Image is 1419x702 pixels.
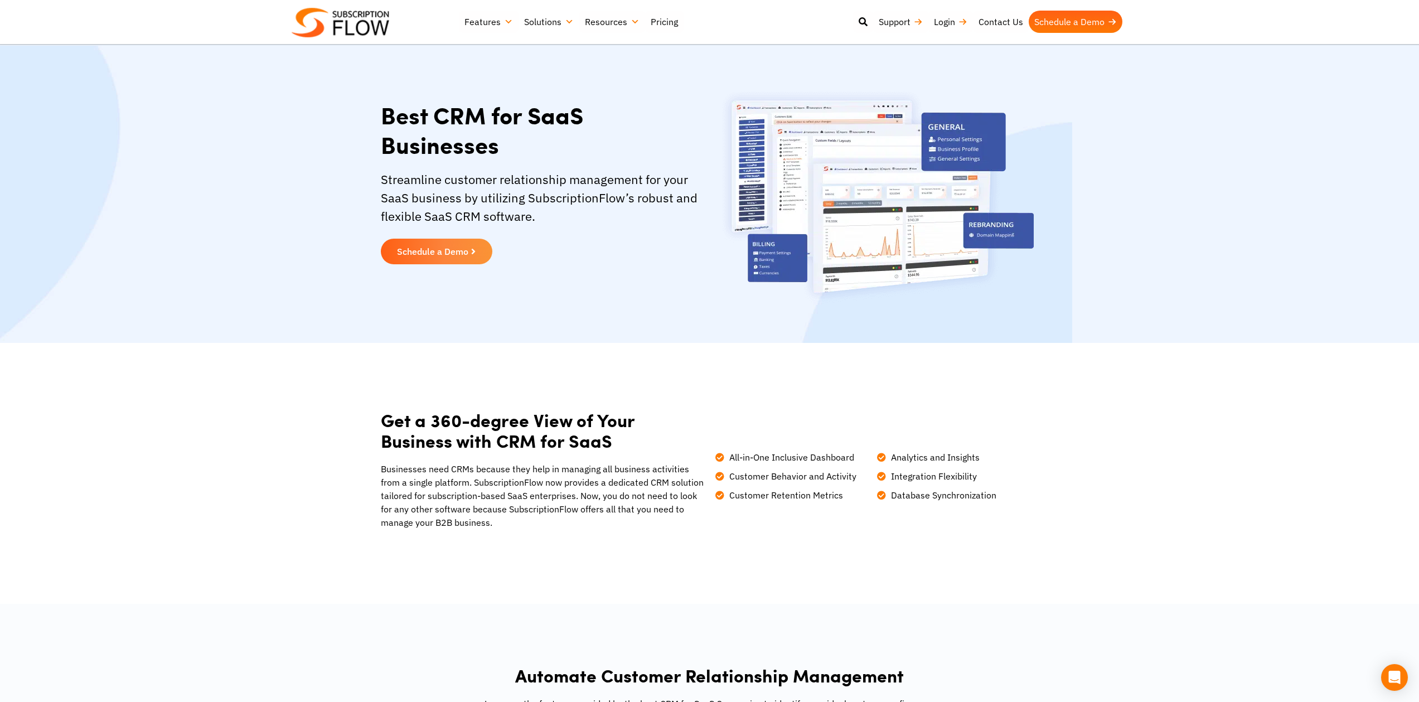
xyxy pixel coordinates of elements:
[1381,664,1408,691] div: Open Intercom Messenger
[381,170,704,225] p: Streamline customer relationship management for your SaaS business by utilizing SubscriptionFlow’...
[727,469,856,483] span: Customer Behavior and Activity
[519,11,579,33] a: Solutions
[888,488,996,502] span: Database Synchronization
[579,11,645,33] a: Resources
[888,451,980,464] span: Analytics and Insights
[720,89,1034,304] img: best-crm-for-saas-bussinesses
[397,247,468,256] span: Schedule a Demo
[381,410,704,451] h2: Get a 360-degree View of Your Business with CRM for SaaS
[292,8,389,37] img: Subscriptionflow
[487,665,933,686] h2: Automate Customer Relationship Management
[645,11,684,33] a: Pricing
[973,11,1029,33] a: Contact Us
[1029,11,1122,33] a: Schedule a Demo
[727,451,854,464] span: All-in-One Inclusive Dashboard
[381,100,704,159] h1: Best CRM for SaaS Businesses
[727,488,843,502] span: Customer Retention Metrics
[381,462,704,529] p: Businesses need CRMs because they help in managing all business activities from a single platform...
[459,11,519,33] a: Features
[381,239,492,264] a: Schedule a Demo
[873,11,928,33] a: Support
[888,469,977,483] span: Integration Flexibility
[928,11,973,33] a: Login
